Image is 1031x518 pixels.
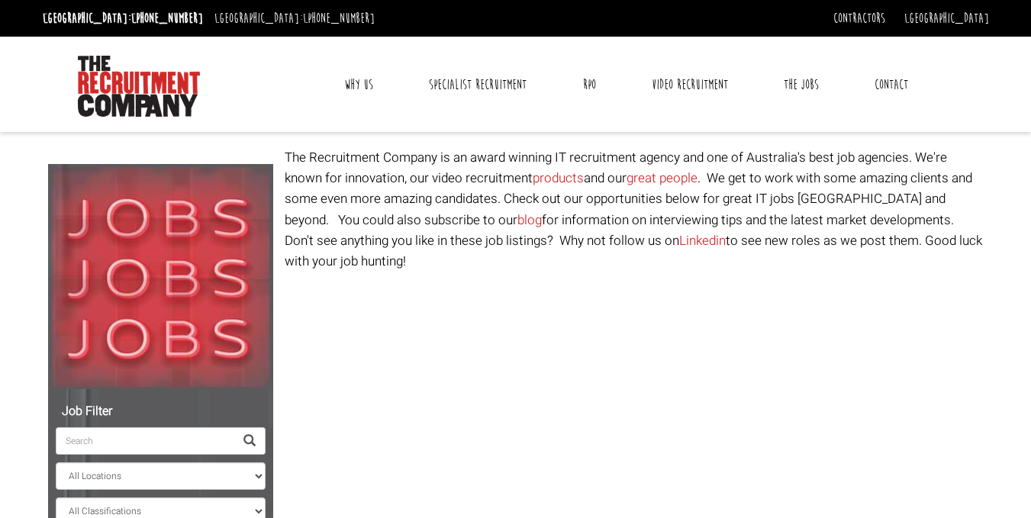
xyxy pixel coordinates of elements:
[78,56,200,117] img: The Recruitment Company
[131,10,203,27] a: [PHONE_NUMBER]
[39,6,207,31] li: [GEOGRAPHIC_DATA]:
[211,6,379,31] li: [GEOGRAPHIC_DATA]:
[56,405,266,419] h5: Job Filter
[48,164,273,389] img: Jobs, Jobs, Jobs
[904,10,989,27] a: [GEOGRAPHIC_DATA]
[572,66,607,104] a: RPO
[417,66,538,104] a: Specialist Recruitment
[627,169,698,188] a: great people
[303,10,375,27] a: [PHONE_NUMBER]
[533,169,584,188] a: products
[833,10,885,27] a: Contractors
[679,231,726,250] a: Linkedin
[640,66,739,104] a: Video Recruitment
[333,66,385,104] a: Why Us
[285,147,983,272] p: The Recruitment Company is an award winning IT recruitment agency and one of Australia's best job...
[517,211,542,230] a: blog
[56,427,234,455] input: Search
[772,66,830,104] a: The Jobs
[863,66,920,104] a: Contact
